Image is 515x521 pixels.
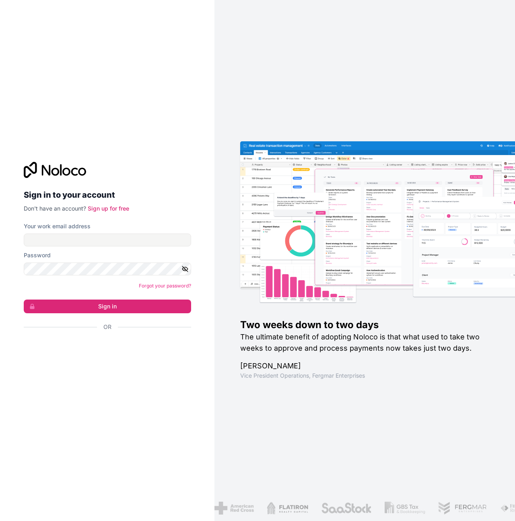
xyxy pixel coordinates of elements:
label: Your work email address [24,222,91,230]
img: /assets/american-red-cross-BAupjrZR.png [214,502,253,515]
span: Don't have an account? [24,205,86,212]
a: Forgot your password? [139,283,191,289]
input: Email address [24,234,191,246]
img: /assets/saastock-C6Zbiodz.png [321,502,372,515]
a: Sign up for free [88,205,129,212]
img: /assets/fergmar-CudnrXN5.png [438,502,487,515]
input: Password [24,263,191,275]
h1: [PERSON_NAME] [240,360,489,372]
h1: Two weeks down to two days [240,318,489,331]
span: Or [103,323,111,331]
img: /assets/flatiron-C8eUkumj.png [267,502,309,515]
h1: Vice President Operations , Fergmar Enterprises [240,372,489,380]
h2: The ultimate benefit of adopting Noloco is that what used to take two weeks to approve and proces... [240,331,489,354]
h2: Sign in to your account [24,188,191,202]
button: Sign in [24,300,191,313]
img: /assets/gbstax-C-GtDUiK.png [385,502,426,515]
label: Password [24,251,51,259]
